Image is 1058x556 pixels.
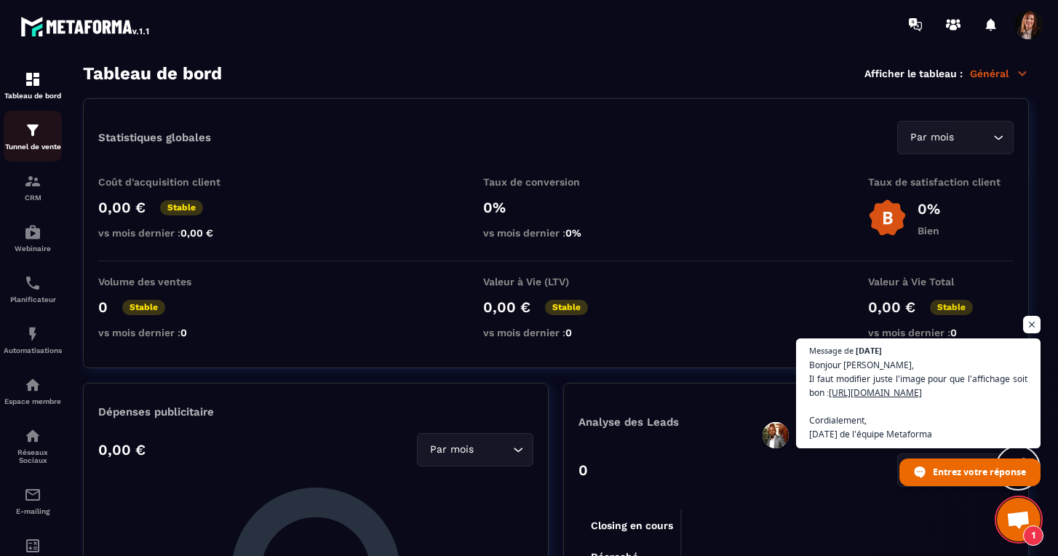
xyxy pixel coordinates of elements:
[4,448,62,464] p: Réseaux Sociaux
[918,225,940,237] p: Bien
[4,365,62,416] a: automationsautomationsEspace membre
[4,60,62,111] a: formationformationTableau de bord
[483,227,629,239] p: vs mois dernier :
[856,346,882,354] span: [DATE]
[24,122,41,139] img: formation
[98,276,244,287] p: Volume des ventes
[897,121,1014,154] div: Search for option
[122,300,165,315] p: Stable
[868,327,1014,338] p: vs mois dernier :
[98,199,146,216] p: 0,00 €
[98,441,146,458] p: 0,00 €
[4,111,62,162] a: formationformationTunnel de vente
[591,520,673,532] tspan: Closing en cours
[930,300,973,315] p: Stable
[24,325,41,343] img: automations
[4,162,62,213] a: formationformationCRM
[809,358,1027,441] span: Bonjour [PERSON_NAME], Il faut modifier juste l'image pour que l'affichage soit bon : Cordialemen...
[4,263,62,314] a: schedulerschedulerPlanificateur
[864,68,963,79] p: Afficher le tableau :
[160,200,203,215] p: Stable
[4,143,62,151] p: Tunnel de vente
[565,227,581,239] span: 0%
[483,327,629,338] p: vs mois dernier :
[957,130,990,146] input: Search for option
[4,92,62,100] p: Tableau de bord
[98,131,211,144] p: Statistiques globales
[578,416,796,429] p: Analyse des Leads
[417,433,533,466] div: Search for option
[1023,525,1043,546] span: 1
[4,346,62,354] p: Automatisations
[907,130,957,146] span: Par mois
[4,314,62,365] a: automationsautomationsAutomatisations
[950,327,957,338] span: 0
[918,200,940,218] p: 0%
[24,376,41,394] img: automations
[483,276,629,287] p: Valeur à Vie (LTV)
[578,461,588,479] p: 0
[4,507,62,515] p: E-mailing
[83,63,222,84] h3: Tableau de bord
[98,176,244,188] p: Coût d'acquisition client
[24,537,41,555] img: accountant
[4,416,62,475] a: social-networksocial-networkRéseaux Sociaux
[565,327,572,338] span: 0
[98,227,244,239] p: vs mois dernier :
[426,442,477,458] span: Par mois
[868,298,915,316] p: 0,00 €
[24,71,41,88] img: formation
[4,397,62,405] p: Espace membre
[868,276,1014,287] p: Valeur à Vie Total
[24,486,41,504] img: email
[868,176,1014,188] p: Taux de satisfaction client
[970,67,1029,80] p: Général
[180,327,187,338] span: 0
[4,213,62,263] a: automationsautomationsWebinaire
[4,475,62,526] a: emailemailE-mailing
[180,227,213,239] span: 0,00 €
[483,298,530,316] p: 0,00 €
[4,245,62,253] p: Webinaire
[477,442,509,458] input: Search for option
[545,300,588,315] p: Stable
[98,405,533,418] p: Dépenses publicitaire
[24,274,41,292] img: scheduler
[483,176,629,188] p: Taux de conversion
[4,194,62,202] p: CRM
[933,459,1026,485] span: Entrez votre réponse
[24,172,41,190] img: formation
[997,498,1041,541] a: Ouvrir le chat
[98,327,244,338] p: vs mois dernier :
[24,427,41,445] img: social-network
[868,199,907,237] img: b-badge-o.b3b20ee6.svg
[4,295,62,303] p: Planificateur
[20,13,151,39] img: logo
[809,346,854,354] span: Message de
[98,298,108,316] p: 0
[483,199,629,216] p: 0%
[24,223,41,241] img: automations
